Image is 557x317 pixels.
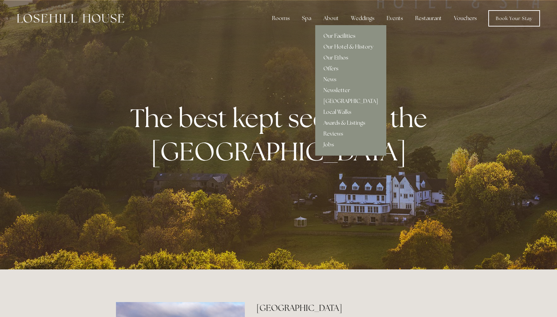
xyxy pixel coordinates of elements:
[267,12,295,25] div: Rooms
[297,12,317,25] div: Spa
[315,63,386,74] a: Offers
[315,118,386,128] a: Awards & Listings
[315,52,386,63] a: Our Ethos
[315,31,386,41] a: Our Facilities
[130,101,433,168] strong: The best kept secret in the [GEOGRAPHIC_DATA]
[410,12,447,25] div: Restaurant
[315,128,386,139] a: Reviews
[315,139,386,150] a: Jobs
[315,107,386,118] a: Local Walks
[345,12,380,25] div: Weddings
[318,12,344,25] div: About
[315,41,386,52] a: Our Hotel & History
[315,85,386,96] a: Newsletter
[17,14,124,23] img: Losehill House
[315,74,386,85] a: News
[381,12,408,25] div: Events
[488,10,540,27] a: Book Your Stay
[256,302,441,314] h2: [GEOGRAPHIC_DATA]
[449,12,482,25] a: Vouchers
[315,96,386,107] a: [GEOGRAPHIC_DATA]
